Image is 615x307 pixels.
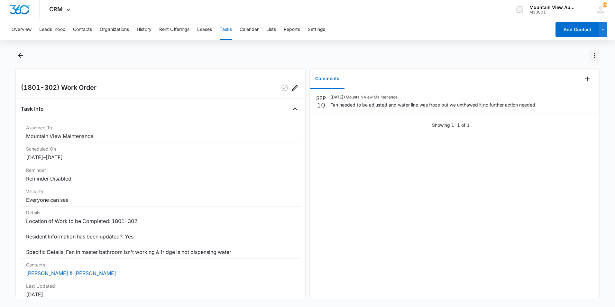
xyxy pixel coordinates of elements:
[308,19,325,40] button: Settings
[100,19,129,40] button: Organizations
[21,259,300,280] div: Contacts[PERSON_NAME] & [PERSON_NAME]
[290,83,300,93] button: Edit
[26,217,295,256] dd: Location of Work to be Completed: 1801-302 Resident Information has been updated?: Yes Specific D...
[240,19,259,40] button: Calendar
[310,69,344,89] button: Comments
[555,22,599,37] button: Add Contact
[15,50,25,60] button: Back
[137,19,151,40] button: History
[73,19,92,40] button: Contacts
[26,283,295,289] dt: Last Updated
[220,19,232,40] button: Tasks
[26,153,295,161] dd: [DATE] – [DATE]
[602,2,608,7] span: 160
[529,10,576,14] div: account id
[529,5,576,10] div: account name
[39,19,65,40] button: Leads Inbox
[21,105,44,113] h4: Task Info
[26,196,295,204] dd: Everyone can see
[26,188,295,195] dt: Visibility
[330,94,537,100] p: [DATE] • Mountain View Maintenance
[197,19,212,40] button: Leases
[26,175,295,182] dd: Reminder Disabled
[21,185,300,207] div: VisibilityEveryone can see
[284,19,300,40] button: Reports
[26,132,295,140] dd: Mountain View Maintenance
[266,19,276,40] button: Lists
[49,6,63,13] span: CRM
[26,291,295,298] dd: [DATE]
[316,94,326,102] p: SEP
[26,209,295,216] dt: Details
[21,122,300,143] div: Assigned ToMountain View Maintenance
[602,2,608,7] div: notifications count
[26,167,295,173] dt: Reminder
[432,122,470,128] p: Showing 1-1 of 1
[317,102,325,108] p: 10
[26,145,295,152] dt: Scheduled On
[26,124,295,131] dt: Assigned To
[12,19,32,40] button: Overview
[21,83,96,93] h2: (1801-302) Work Order
[583,74,593,84] button: Add Comment
[159,19,189,40] button: Rent Offerings
[21,164,300,185] div: ReminderReminder Disabled
[26,261,295,268] dt: Contacts
[21,280,300,301] div: Last Updated[DATE]
[26,270,116,276] a: [PERSON_NAME] & [PERSON_NAME]
[330,101,537,108] p: Fan needed to be adjusted and water line was froze but we unthawed it no further action needed.
[21,207,300,259] div: DetailsLocation of Work to be Completed: 1801-302 Resident Information has been updated?: Yes Spe...
[589,50,600,60] button: Actions
[290,104,300,114] button: Close
[21,143,300,164] div: Scheduled On[DATE]–[DATE]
